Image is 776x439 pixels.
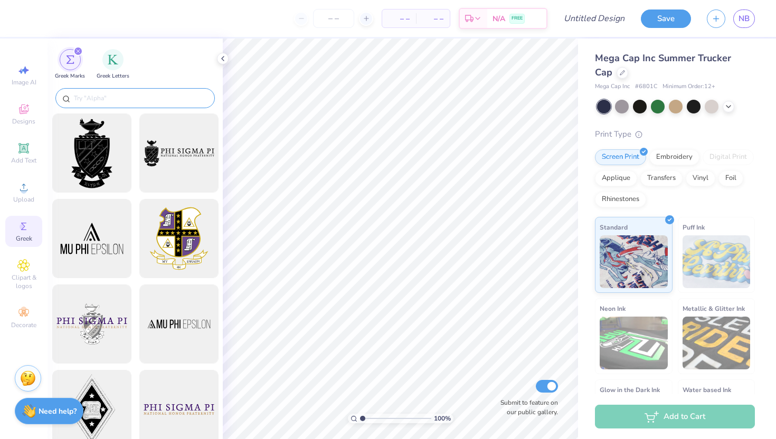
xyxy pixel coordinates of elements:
[600,303,626,314] span: Neon Ink
[55,49,85,80] button: filter button
[595,82,630,91] span: Mega Cap Inc
[13,195,34,204] span: Upload
[512,15,523,22] span: FREE
[66,55,74,64] img: Greek Marks Image
[595,52,731,79] span: Mega Cap Inc Summer Trucker Cap
[16,234,32,243] span: Greek
[12,117,35,126] span: Designs
[11,156,36,165] span: Add Text
[683,384,731,395] span: Water based Ink
[12,78,36,87] span: Image AI
[733,9,755,28] a: NB
[39,406,77,416] strong: Need help?
[683,222,705,233] span: Puff Ink
[640,170,683,186] div: Transfers
[600,317,668,369] img: Neon Ink
[595,128,755,140] div: Print Type
[108,54,118,65] img: Greek Letters Image
[641,9,691,28] button: Save
[97,72,129,80] span: Greek Letters
[5,273,42,290] span: Clipart & logos
[686,170,715,186] div: Vinyl
[663,82,715,91] span: Minimum Order: 12 +
[97,49,129,80] div: filter for Greek Letters
[683,235,751,288] img: Puff Ink
[600,222,628,233] span: Standard
[649,149,699,165] div: Embroidery
[422,13,443,24] span: – –
[595,192,646,207] div: Rhinestones
[555,8,633,29] input: Untitled Design
[595,170,637,186] div: Applique
[11,321,36,329] span: Decorate
[389,13,410,24] span: – –
[434,414,451,423] span: 100 %
[600,235,668,288] img: Standard
[683,317,751,369] img: Metallic & Glitter Ink
[635,82,657,91] span: # 6801C
[718,170,743,186] div: Foil
[55,49,85,80] div: filter for Greek Marks
[493,13,505,24] span: N/A
[73,93,208,103] input: Try "Alpha"
[55,72,85,80] span: Greek Marks
[739,13,750,25] span: NB
[495,398,558,417] label: Submit to feature on our public gallery.
[600,384,660,395] span: Glow in the Dark Ink
[97,49,129,80] button: filter button
[703,149,754,165] div: Digital Print
[595,149,646,165] div: Screen Print
[683,303,745,314] span: Metallic & Glitter Ink
[313,9,354,28] input: – –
